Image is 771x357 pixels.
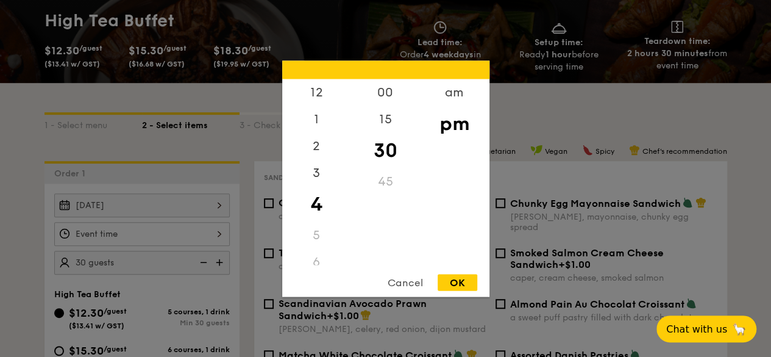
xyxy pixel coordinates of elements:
[282,186,351,222] div: 4
[282,222,351,248] div: 5
[282,248,351,275] div: 6
[351,132,420,168] div: 30
[351,168,420,195] div: 45
[351,106,420,132] div: 15
[351,79,420,106] div: 00
[420,106,489,141] div: pm
[282,159,351,186] div: 3
[732,322,747,336] span: 🦙
[375,274,435,290] div: Cancel
[438,274,477,290] div: OK
[666,323,727,335] span: Chat with us
[282,132,351,159] div: 2
[420,79,489,106] div: am
[282,106,351,132] div: 1
[282,79,351,106] div: 12
[656,316,756,342] button: Chat with us🦙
